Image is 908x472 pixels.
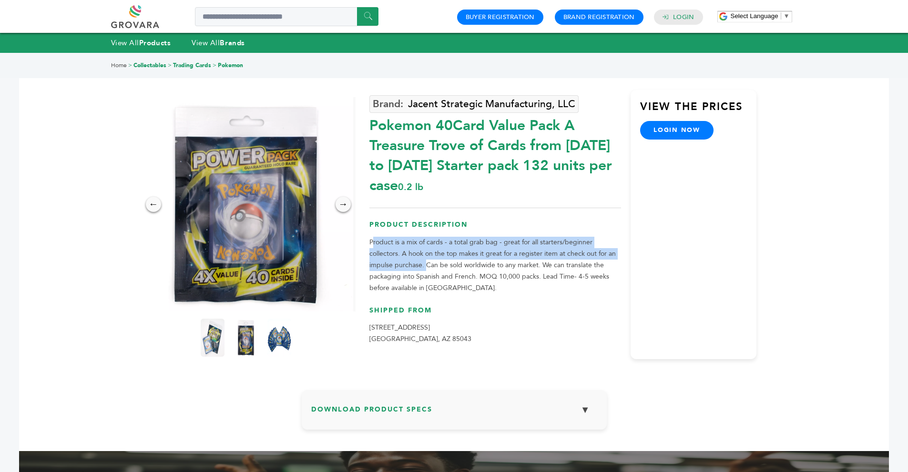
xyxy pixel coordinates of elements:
[369,111,621,196] div: Pokemon 40Card Value Pack A Treasure Trove of Cards from [DATE] to [DATE] Starter pack 132 units ...
[168,61,172,69] span: >
[369,306,621,322] h3: Shipped From
[673,13,694,21] a: Login
[173,61,211,69] a: Trading Cards
[398,181,423,193] span: 0.2 lb
[234,319,258,357] img: Pokemon 40-Card Value Pack – A Treasure Trove of Cards from 1996 to 2024 - Starter pack! 132 unit...
[369,237,621,294] p: Product is a mix of cards - a total grab bag - great for all starters/beginner collectors. A hook...
[369,220,621,237] h3: Product Description
[111,61,127,69] a: Home
[573,400,597,420] button: ▼
[369,322,621,345] p: [STREET_ADDRESS] [GEOGRAPHIC_DATA], AZ 85043
[146,197,161,212] div: ←
[640,121,714,139] a: login now
[213,61,216,69] span: >
[133,61,166,69] a: Collectables
[311,400,597,427] h3: Download Product Specs
[640,100,756,121] h3: View the Prices
[201,319,224,357] img: Pokemon 40-Card Value Pack – A Treasure Trove of Cards from 1996 to 2024 - Starter pack! 132 unit...
[195,7,378,26] input: Search a product or brand...
[267,319,291,357] img: Pokemon 40-Card Value Pack – A Treasure Trove of Cards from 1996 to 2024 - Starter pack! 132 unit...
[220,38,245,48] strong: Brands
[731,12,778,20] span: Select Language
[111,38,171,48] a: View AllProducts
[139,38,171,48] strong: Products
[466,13,535,21] a: Buyer Registration
[192,38,245,48] a: View AllBrands
[563,13,635,21] a: Brand Registration
[731,12,790,20] a: Select Language​
[128,61,132,69] span: >
[784,12,790,20] span: ▼
[218,61,243,69] a: Pokemon
[369,95,579,113] a: Jacent Strategic Manufacturing, LLC
[336,197,351,212] div: →
[139,97,353,311] img: Pokemon 40-Card Value Pack – A Treasure Trove of Cards from 1996 to 2024 - Starter pack! 132 unit...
